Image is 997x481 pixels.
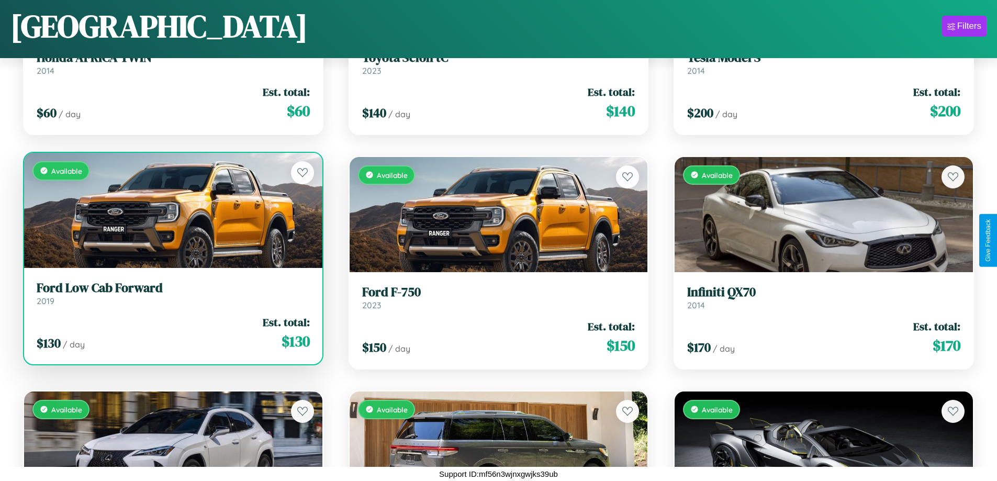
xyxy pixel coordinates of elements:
span: Available [377,171,408,180]
span: / day [63,339,85,350]
span: $ 150 [362,339,386,356]
a: Tesla Model S2014 [687,50,960,76]
h3: Honda AFRICA TWIN [37,50,310,65]
span: $ 170 [933,335,960,356]
a: Ford F-7502023 [362,285,635,310]
span: Available [377,405,408,414]
span: Available [51,405,82,414]
h3: Ford Low Cab Forward [37,281,310,296]
span: 2014 [687,65,705,76]
span: Available [702,405,733,414]
h3: Tesla Model S [687,50,960,65]
span: 2014 [37,65,54,76]
span: $ 60 [37,104,57,121]
span: $ 150 [607,335,635,356]
span: $ 140 [606,100,635,121]
a: Toyota Scion tC2023 [362,50,635,76]
p: Support ID: mf56n3wjnxgwjks39ub [439,467,558,481]
span: $ 200 [930,100,960,121]
span: Est. total: [913,84,960,99]
span: / day [59,109,81,119]
span: / day [388,109,410,119]
span: Est. total: [263,315,310,330]
h3: Infiniti QX70 [687,285,960,300]
span: / day [715,109,737,119]
span: 2023 [362,65,381,76]
h3: Ford F-750 [362,285,635,300]
span: Est. total: [913,319,960,334]
h3: Toyota Scion tC [362,50,635,65]
a: Infiniti QX702014 [687,285,960,310]
span: $ 140 [362,104,386,121]
span: $ 60 [287,100,310,121]
span: Available [51,166,82,175]
span: $ 170 [687,339,711,356]
span: 2014 [687,300,705,310]
span: 2019 [37,296,54,306]
span: $ 200 [687,104,713,121]
a: Honda AFRICA TWIN2014 [37,50,310,76]
span: $ 130 [37,334,61,352]
a: Ford Low Cab Forward2019 [37,281,310,306]
span: Available [702,171,733,180]
span: / day [713,343,735,354]
div: Give Feedback [984,219,992,262]
span: / day [388,343,410,354]
span: 2023 [362,300,381,310]
h1: [GEOGRAPHIC_DATA] [10,5,308,48]
span: Est. total: [588,319,635,334]
button: Filters [942,16,987,37]
span: Est. total: [263,84,310,99]
span: Est. total: [588,84,635,99]
span: $ 130 [282,331,310,352]
div: Filters [957,21,981,31]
